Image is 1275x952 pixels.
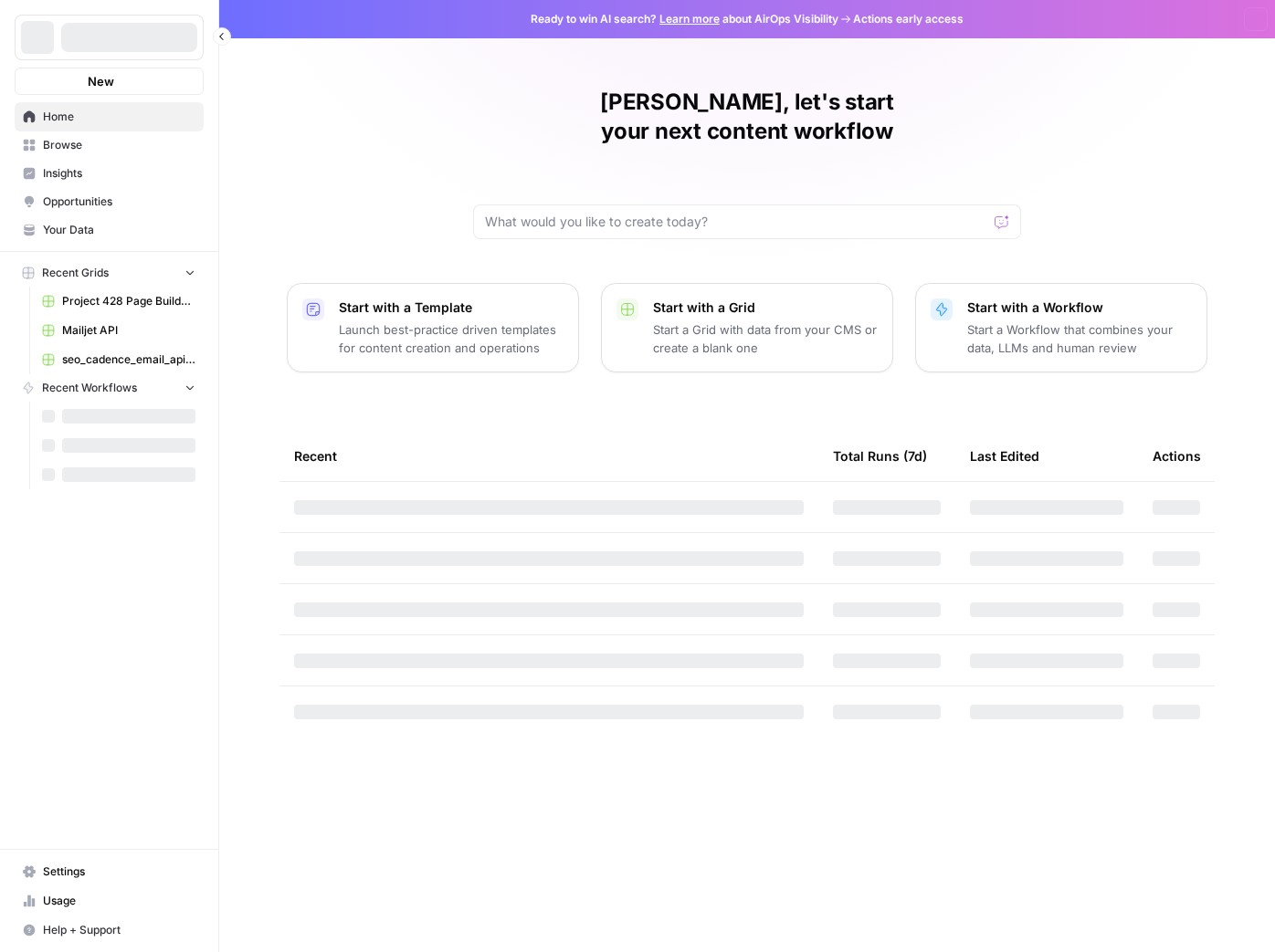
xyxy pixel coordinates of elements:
p: Launch best-practice driven templates for content creation and operations [339,320,564,357]
button: Start with a WorkflowStart a Workflow that combines your data, LLMs and human review [915,283,1207,372]
span: New [88,72,114,90]
span: Browse [43,137,195,153]
a: Learn more [659,12,720,26]
button: Start with a TemplateLaunch best-practice driven templates for content creation and operations [287,283,579,372]
a: Settings [15,857,204,886]
p: Start with a Template [339,298,564,317]
p: Start with a Workflow [967,298,1192,317]
span: Your Data [43,222,195,238]
a: Usage [15,886,204,915]
a: Insights [15,159,204,188]
a: Project 428 Page Builder Tracker (NEW) [34,287,204,316]
a: Browse [15,131,204,160]
a: Home [15,102,204,131]
div: Last Edited [970,431,1039,481]
span: Ready to win AI search? about AirOps Visibility [531,11,838,27]
h1: [PERSON_NAME], let's start your next content workflow [473,88,1021,146]
p: Start a Grid with data from your CMS or create a blank one [653,320,878,357]
button: Recent Workflows [15,374,204,402]
button: Help + Support [15,915,204,945]
span: Project 428 Page Builder Tracker (NEW) [62,293,195,309]
div: Actions [1153,431,1201,481]
p: Start a Workflow that combines your data, LLMs and human review [967,320,1192,357]
span: Insights [43,165,195,182]
span: Recent Workflows [42,380,137,396]
span: Home [43,109,195,125]
input: What would you like to create today? [485,213,987,231]
a: seo_cadence_email_api(Persona & Audience).csv [34,345,204,374]
span: Actions early access [853,11,964,27]
p: Start with a Grid [653,298,878,317]
span: Settings [43,863,195,880]
div: Recent [294,431,804,481]
span: Mailjet API [62,322,195,339]
a: Opportunities [15,187,204,216]
button: Recent Grids [15,259,204,287]
button: New [15,68,204,95]
span: Usage [43,893,195,909]
button: Start with a GridStart a Grid with data from your CMS or create a blank one [601,283,893,372]
a: Your Data [15,215,204,245]
div: Total Runs (7d) [833,431,927,481]
span: seo_cadence_email_api(Persona & Audience).csv [62,351,195,368]
span: Help + Support [43,922,195,938]
a: Mailjet API [34,316,204,345]
span: Opportunities [43,194,195,210]
span: Recent Grids [42,265,109,281]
